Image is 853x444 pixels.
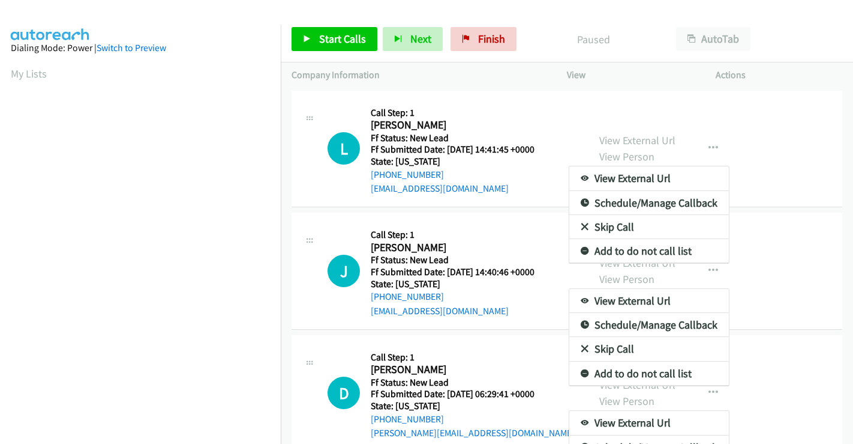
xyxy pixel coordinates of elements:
a: View External Url [569,166,729,190]
a: Add to do not call list [569,362,729,386]
a: Add to do not call list [569,239,729,263]
a: Switch to Preview [97,42,166,53]
div: Dialing Mode: Power | [11,41,270,55]
a: View External Url [569,289,729,313]
a: Skip Call [569,215,729,239]
a: Schedule/Manage Callback [569,313,729,337]
a: Schedule/Manage Callback [569,191,729,215]
a: My Lists [11,67,47,81]
a: View External Url [569,411,729,435]
a: Skip Call [569,337,729,361]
